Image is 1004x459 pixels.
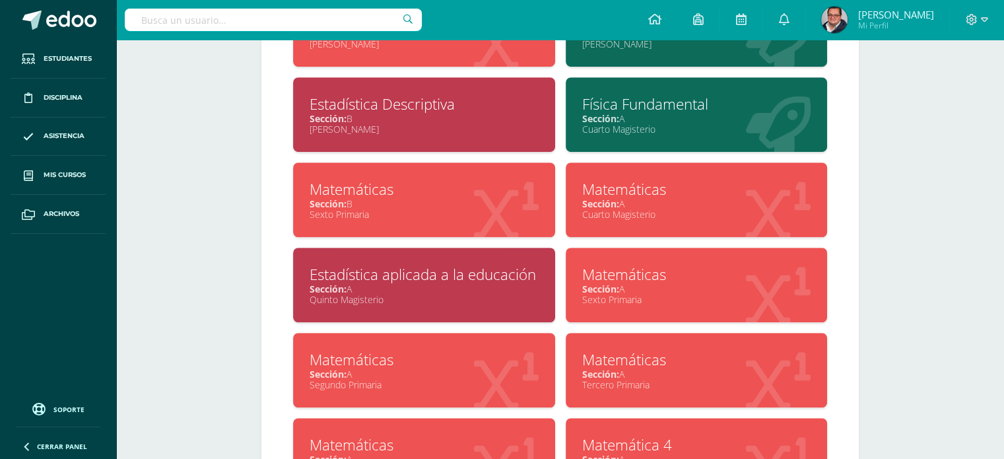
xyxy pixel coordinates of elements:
[44,53,92,64] span: Estudiantes
[293,77,555,152] a: Estadística DescriptivaSección:B[PERSON_NAME]
[11,118,106,157] a: Asistencia
[582,293,811,306] div: Sexto Primaria
[310,283,347,295] span: Sección:
[11,195,106,234] a: Archivos
[44,131,84,141] span: Asistencia
[566,77,828,152] a: Física FundamentalSección:ACuarto Magisterio
[566,248,828,322] a: MatemáticasSección:ASexto Primaria
[16,400,100,417] a: Soporte
[310,197,539,210] div: B
[582,368,619,380] span: Sección:
[582,197,619,210] span: Sección:
[310,293,539,306] div: Quinto Magisterio
[582,179,811,199] div: Matemáticas
[293,333,555,407] a: MatemáticasSección:ASegundo Primaria
[293,248,555,322] a: Estadística aplicada a la educaciónSección:AQuinto Magisterio
[582,123,811,135] div: Cuarto Magisterio
[310,179,539,199] div: Matemáticas
[582,94,811,114] div: Física Fundamental
[310,264,539,285] div: Estadística aplicada a la educación
[582,368,811,380] div: A
[310,197,347,210] span: Sección:
[293,162,555,237] a: MatemáticasSección:BSexto Primaria
[566,333,828,407] a: MatemáticasSección:ATercero Primaria
[310,349,539,370] div: Matemáticas
[310,94,539,114] div: Estadística Descriptiva
[857,20,933,31] span: Mi Perfil
[310,208,539,221] div: Sexto Primaria
[310,378,539,391] div: Segundo Primaria
[582,112,619,125] span: Sección:
[44,209,79,219] span: Archivos
[310,112,347,125] span: Sección:
[857,8,933,21] span: [PERSON_NAME]
[310,283,539,295] div: A
[310,38,539,50] div: [PERSON_NAME]
[582,197,811,210] div: A
[582,435,811,455] div: Matemática 4
[582,112,811,125] div: A
[566,162,828,237] a: MatemáticasSección:ACuarto Magisterio
[310,435,539,455] div: Matemáticas
[53,405,84,414] span: Soporte
[44,170,86,180] span: Mis cursos
[582,264,811,285] div: Matemáticas
[582,208,811,221] div: Cuarto Magisterio
[582,283,811,295] div: A
[582,283,619,295] span: Sección:
[310,112,539,125] div: B
[11,40,106,79] a: Estudiantes
[125,9,422,31] input: Busca un usuario...
[310,368,539,380] div: A
[582,378,811,391] div: Tercero Primaria
[11,156,106,195] a: Mis cursos
[44,92,83,103] span: Disciplina
[582,38,811,50] div: [PERSON_NAME]
[11,79,106,118] a: Disciplina
[821,7,848,33] img: fe380b2d4991993556c9ea662cc53567.png
[37,442,87,451] span: Cerrar panel
[310,368,347,380] span: Sección:
[310,123,539,135] div: [PERSON_NAME]
[582,349,811,370] div: Matemáticas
